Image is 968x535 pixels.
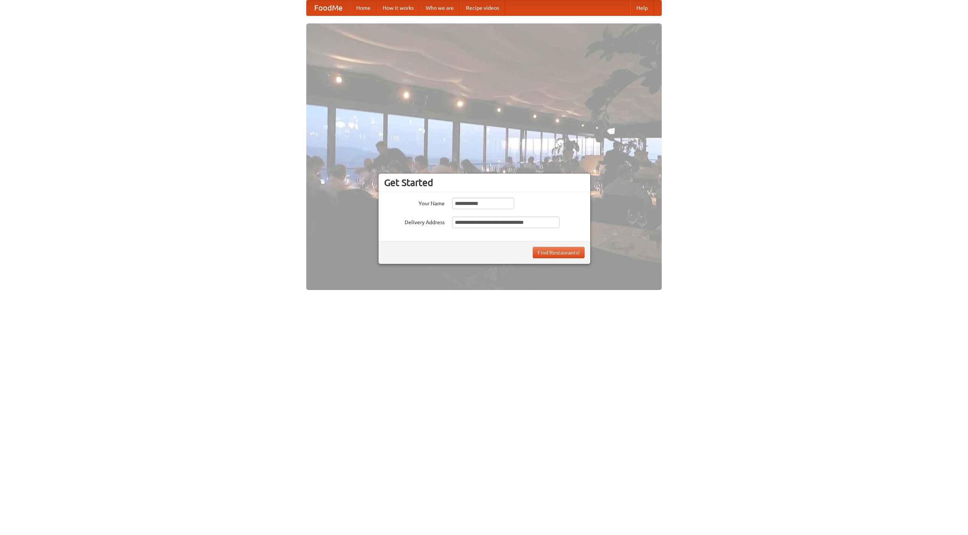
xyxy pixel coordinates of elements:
button: Find Restaurants! [533,247,585,258]
a: Home [350,0,377,16]
a: Who we are [420,0,460,16]
label: Delivery Address [384,217,445,226]
a: How it works [377,0,420,16]
a: Help [630,0,654,16]
a: Recipe videos [460,0,505,16]
a: FoodMe [307,0,350,16]
h3: Get Started [384,177,585,188]
label: Your Name [384,198,445,207]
